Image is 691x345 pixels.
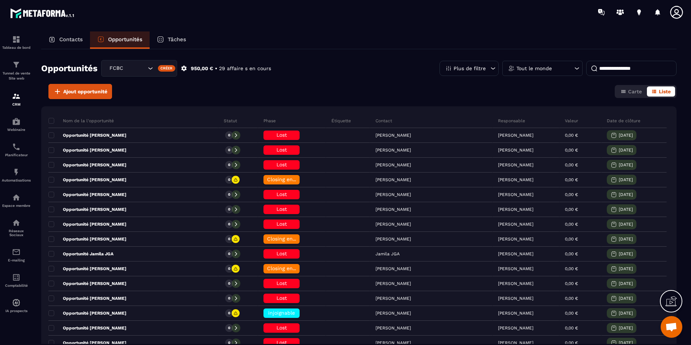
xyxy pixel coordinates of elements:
p: [PERSON_NAME] [498,207,533,212]
p: 0,00 € [565,325,578,331]
p: 0 [228,251,230,256]
img: formation [12,35,21,44]
p: [PERSON_NAME] [498,192,533,197]
p: Opportunité [PERSON_NAME] [48,206,126,212]
span: Ajout opportunité [63,88,107,95]
button: Carte [616,86,646,97]
div: Search for option [101,60,177,77]
p: Opportunité [PERSON_NAME] [48,221,126,227]
img: automations [12,193,21,202]
a: formationformationCRM [2,86,31,112]
p: 0 [228,177,230,182]
p: 0 [228,207,230,212]
p: [PERSON_NAME] [498,177,533,182]
p: 0,00 € [565,162,578,167]
p: 0 [228,266,230,271]
p: CRM [2,102,31,106]
p: Statut [224,118,237,124]
p: Opportunité [PERSON_NAME] [48,266,126,272]
p: Tableau de bord [2,46,31,50]
p: Opportunités [108,36,142,43]
p: Nom de la l'opportunité [48,118,114,124]
p: 0,00 € [565,296,578,301]
p: 0,00 € [565,177,578,182]
p: [DATE] [619,325,633,331]
p: [PERSON_NAME] [498,281,533,286]
p: Contact [375,118,392,124]
p: [DATE] [619,207,633,212]
h2: Opportunités [41,61,98,76]
p: 0,00 € [565,266,578,271]
p: [DATE] [619,177,633,182]
p: Tunnel de vente Site web [2,71,31,81]
p: Webinaire [2,128,31,132]
a: Tâches [150,31,193,49]
span: Closing en cours [267,176,308,182]
p: [DATE] [619,237,633,242]
img: formation [12,60,21,69]
img: logo [10,7,75,20]
p: IA prospects [2,309,31,313]
p: [PERSON_NAME] [498,266,533,271]
p: Opportunité [PERSON_NAME] [48,310,126,316]
button: Ajout opportunité [48,84,112,99]
a: social-networksocial-networkRéseaux Sociaux [2,213,31,242]
p: [DATE] [619,251,633,256]
p: Opportunité [PERSON_NAME] [48,281,126,286]
span: Lost [276,251,287,256]
p: Phase [263,118,276,124]
p: Opportunité [PERSON_NAME] [48,325,126,331]
span: Lost [276,280,287,286]
p: [PERSON_NAME] [498,251,533,256]
span: FCBC [108,64,133,72]
p: Opportunité [PERSON_NAME] [48,177,126,183]
p: [PERSON_NAME] [498,237,533,242]
p: Réseaux Sociaux [2,229,31,237]
span: Carte [628,89,642,94]
img: email [12,248,21,256]
p: [DATE] [619,133,633,138]
p: Tâches [168,36,186,43]
p: Date de clôture [607,118,640,124]
p: Contacts [59,36,83,43]
p: 0 [228,222,230,227]
span: Lost [276,147,287,153]
p: 0,00 € [565,251,578,256]
p: [PERSON_NAME] [498,222,533,227]
p: [DATE] [619,266,633,271]
p: [DATE] [619,192,633,197]
p: [PERSON_NAME] [498,133,533,138]
a: accountantaccountantComptabilité [2,268,31,293]
a: formationformationTableau de bord [2,30,31,55]
p: Opportunité [PERSON_NAME] [48,147,126,153]
span: Lost [276,191,287,197]
p: 0,00 € [565,133,578,138]
p: [DATE] [619,148,633,153]
span: Lost [276,132,287,138]
p: 0 [228,237,230,242]
button: Liste [647,86,675,97]
p: 0 [228,296,230,301]
p: 0,00 € [565,281,578,286]
p: Opportunité [PERSON_NAME] [48,132,126,138]
div: Créer [158,65,176,72]
img: formation [12,92,21,101]
p: [PERSON_NAME] [498,325,533,331]
input: Search for option [133,64,146,72]
p: 0,00 € [565,237,578,242]
span: Liste [659,89,671,94]
p: 950,00 € [191,65,213,72]
p: 0 [228,311,230,316]
p: [DATE] [619,222,633,227]
p: Espace membre [2,204,31,208]
img: accountant [12,273,21,282]
p: [DATE] [619,281,633,286]
img: automations [12,298,21,307]
p: [PERSON_NAME] [498,148,533,153]
p: Opportunité [PERSON_NAME] [48,162,126,168]
p: [DATE] [619,311,633,316]
p: Automatisations [2,178,31,182]
span: Closing en cours [267,265,308,271]
p: [DATE] [619,296,633,301]
a: automationsautomationsWebinaire [2,112,31,137]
